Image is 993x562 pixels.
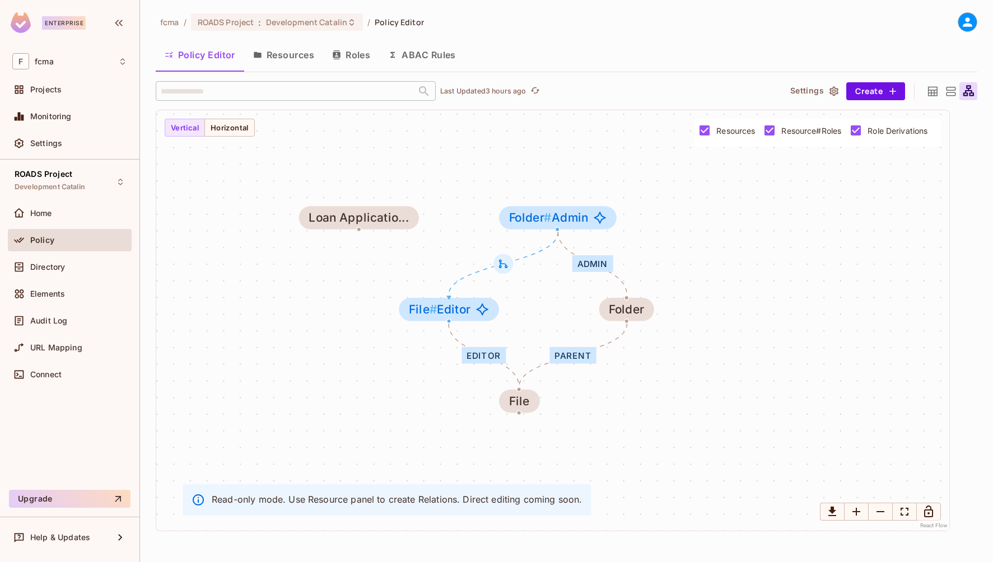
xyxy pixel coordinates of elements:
[30,370,62,379] span: Connect
[409,303,470,316] span: Editor
[156,41,244,69] button: Policy Editor
[599,298,654,321] span: Folder
[184,17,187,27] li: /
[781,125,841,136] span: Resource#Roles
[30,343,82,352] span: URL Mapping
[786,82,842,100] button: Settings
[509,211,588,224] span: Admin
[844,503,869,521] button: Zoom In
[11,12,31,33] img: SReyMgAAAABJRU5ErkJggg==
[212,493,582,505] p: Read-only mode. Use Resource panel to create Relations. Direct editing coming soon.
[323,41,379,69] button: Roles
[30,139,62,148] span: Settings
[30,209,52,218] span: Home
[12,53,29,69] span: F
[868,125,927,136] span: Role Derivations
[916,503,941,521] button: Lock Graph
[42,16,86,30] div: Enterprise
[198,17,254,27] span: ROADS Project
[258,18,262,27] span: :
[165,119,255,137] div: Small button group
[30,316,67,325] span: Audit Log
[367,17,370,27] li: /
[528,85,542,98] button: refresh
[375,17,424,27] span: Policy Editor
[449,324,519,387] g: Edge from File#Editor to File
[379,41,465,69] button: ABAC Rules
[846,82,905,100] button: Create
[165,119,205,137] button: Vertical
[30,263,65,271] span: Directory
[820,503,941,521] div: Small button group
[204,119,255,137] button: Horizontal
[892,503,917,521] button: Fit View
[572,255,613,272] div: Admin
[920,522,948,528] a: React Flow attribution
[399,298,498,321] span: File#Editor
[299,206,419,230] span: key: Loan_Application name: Loan Application
[519,324,627,387] g: Edge from Folder to File
[820,503,845,521] button: Download graph as image
[30,112,72,121] span: Monitoring
[9,490,130,508] button: Upgrade
[530,86,540,97] span: refresh
[15,170,72,179] span: ROADS Project
[440,87,526,96] p: Last Updated 3 hours ago
[526,85,542,98] span: Click to refresh data
[609,303,644,316] div: Folder
[509,395,530,408] div: File
[509,210,552,224] span: Folder
[499,206,617,230] span: Folder#Admin
[409,302,437,316] span: File
[499,390,539,413] span: File
[160,17,179,27] span: the active workspace
[309,211,408,224] div: Loan Applicatio...
[544,210,552,224] span: #
[15,182,85,191] span: Development Catalin
[549,347,596,364] div: parent
[461,347,506,364] div: Editor
[868,503,893,521] button: Zoom Out
[30,236,54,245] span: Policy
[716,125,755,136] span: Resources
[30,289,65,298] span: Elements
[558,232,627,295] g: Edge from Folder#Admin to Folder
[244,41,323,69] button: Resources
[35,57,54,66] span: Workspace: fcma
[430,302,437,316] span: #
[30,85,62,94] span: Projects
[30,533,90,542] span: Help & Updates
[266,17,348,27] span: Development Catalin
